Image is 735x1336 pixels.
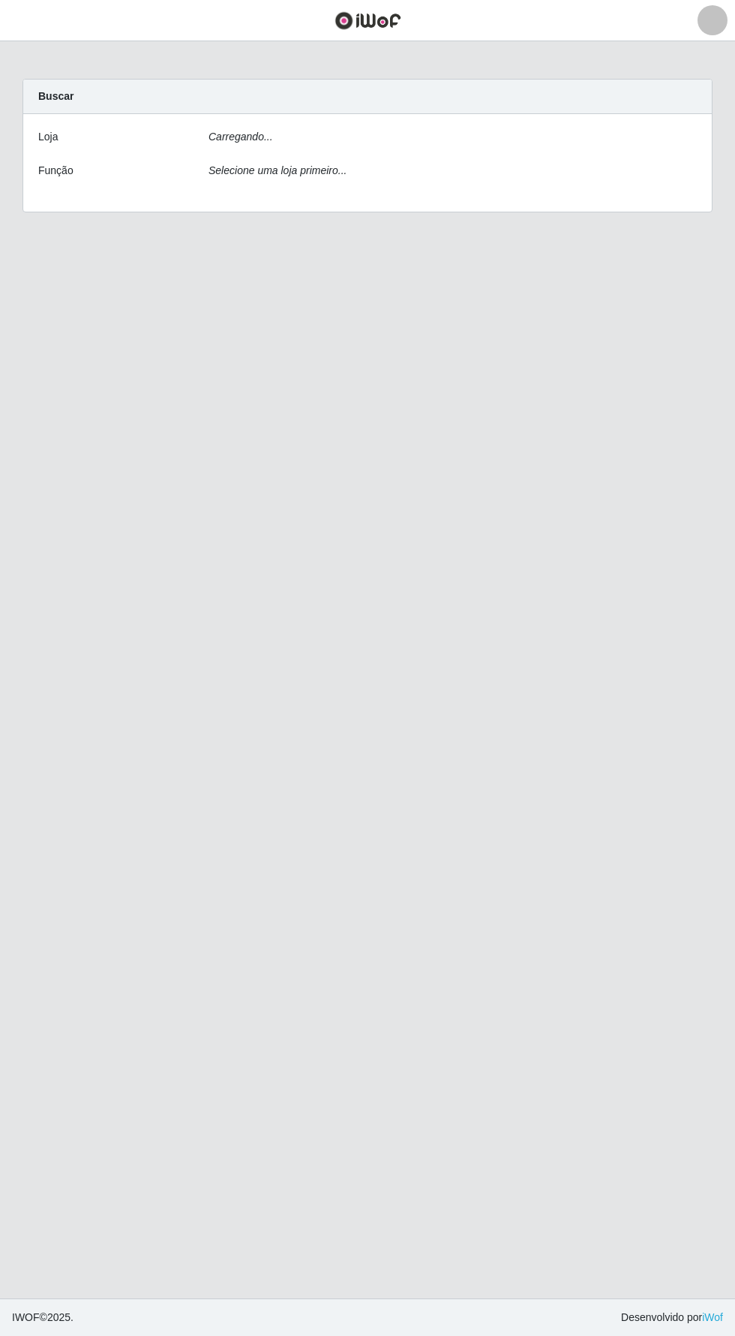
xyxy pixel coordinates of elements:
[12,1311,40,1323] span: IWOF
[38,163,73,179] label: Função
[38,129,58,145] label: Loja
[702,1311,723,1323] a: iWof
[208,164,346,176] i: Selecione uma loja primeiro...
[621,1310,723,1325] span: Desenvolvido por
[334,11,401,30] img: CoreUI Logo
[38,90,73,102] strong: Buscar
[208,131,273,143] i: Carregando...
[12,1310,73,1325] span: © 2025 .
